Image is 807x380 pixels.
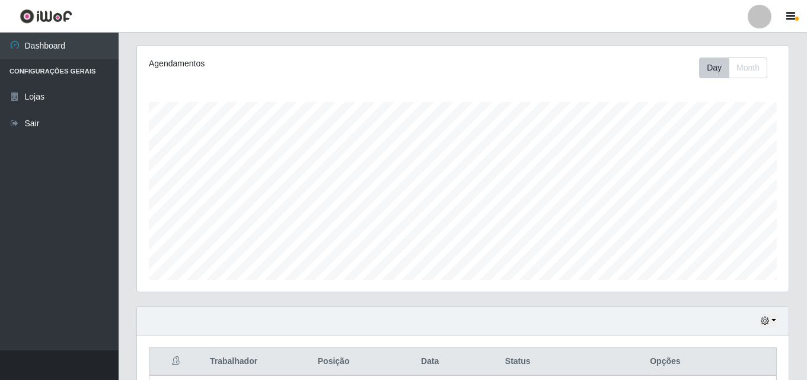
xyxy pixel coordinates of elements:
th: Trabalhador [203,348,289,376]
button: Day [699,58,729,78]
th: Data [379,348,481,376]
img: CoreUI Logo [20,9,72,24]
div: Toolbar with button groups [699,58,777,78]
th: Posição [289,348,379,376]
div: First group [699,58,767,78]
th: Opções [554,348,777,376]
th: Status [481,348,554,376]
div: Agendamentos [149,58,400,70]
button: Month [729,58,767,78]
